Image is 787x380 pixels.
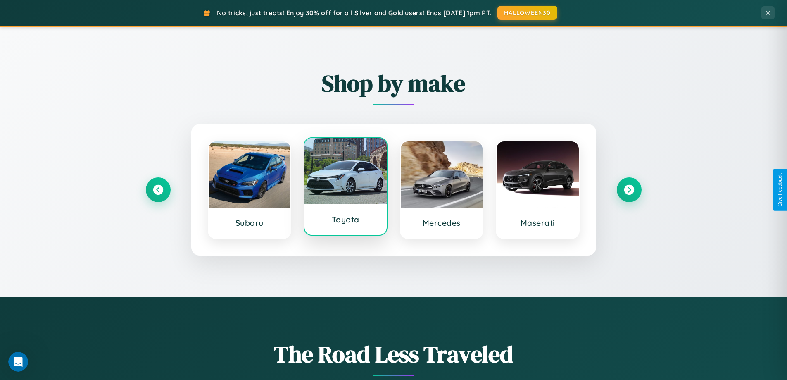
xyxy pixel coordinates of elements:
[497,6,557,20] button: HALLOWEEN30
[777,173,783,207] div: Give Feedback
[8,352,28,372] iframe: Intercom live chat
[409,218,475,228] h3: Mercedes
[146,338,642,370] h1: The Road Less Traveled
[313,215,378,225] h3: Toyota
[146,67,642,99] h2: Shop by make
[505,218,571,228] h3: Maserati
[217,9,491,17] span: No tricks, just treats! Enjoy 30% off for all Silver and Gold users! Ends [DATE] 1pm PT.
[217,218,283,228] h3: Subaru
